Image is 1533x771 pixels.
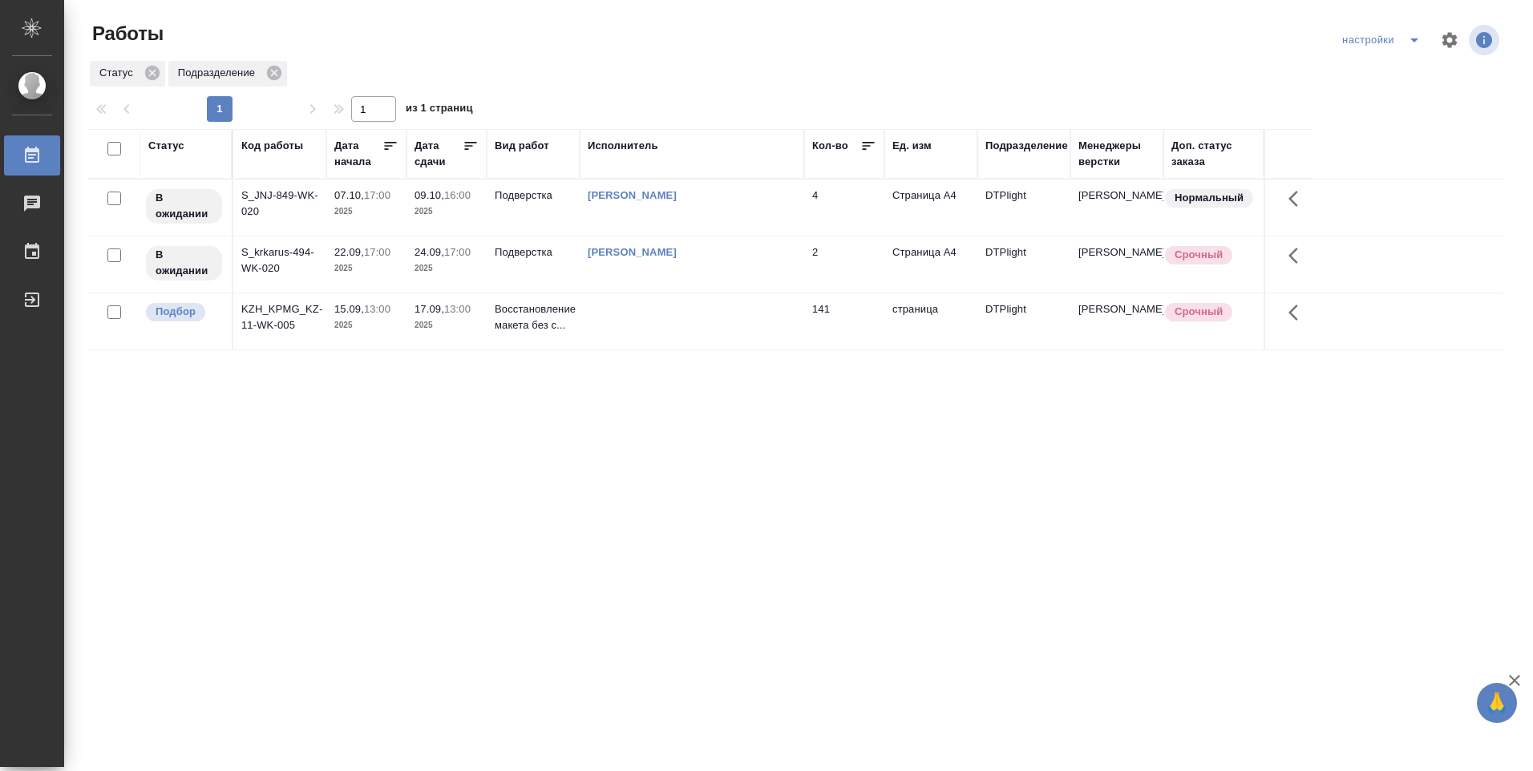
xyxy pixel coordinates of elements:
td: S_JNJ-849-WK-020 [233,180,326,236]
td: Страница А4 [884,180,977,236]
div: Статус [90,61,165,87]
p: 2025 [415,317,479,333]
div: Вид работ [495,138,549,154]
td: 2 [804,236,884,293]
p: Срочный [1175,247,1223,263]
span: 🙏 [1483,686,1511,720]
p: 13:00 [364,303,390,315]
p: 13:00 [444,303,471,315]
p: 07.10, [334,189,364,201]
div: Код работы [241,138,303,154]
td: страница [884,293,977,349]
p: В ожидании [156,247,212,279]
div: Менеджеры верстки [1078,138,1155,170]
td: 4 [804,180,884,236]
span: Работы [88,21,164,46]
td: 141 [804,293,884,349]
span: из 1 страниц [406,99,473,122]
div: Дата начала [334,138,382,170]
div: Подразделение [985,138,1068,154]
button: Здесь прячутся важные кнопки [1279,293,1317,332]
p: 22.09, [334,246,364,258]
span: Посмотреть информацию [1469,25,1503,55]
p: 15.09, [334,303,364,315]
p: В ожидании [156,190,212,222]
p: [PERSON_NAME] [1078,188,1155,204]
p: 09.10, [415,189,444,201]
p: Подверстка [495,188,572,204]
div: Дата сдачи [415,138,463,170]
button: Здесь прячутся важные кнопки [1279,180,1317,218]
div: Исполнитель назначен, приступать к работе пока рано [144,188,224,225]
p: 16:00 [444,189,471,201]
p: 17.09, [415,303,444,315]
div: Ед. изм [892,138,932,154]
div: Исполнитель назначен, приступать к работе пока рано [144,244,224,282]
p: Статус [99,65,139,81]
td: KZH_KPMG_KZ-11-WK-005 [233,293,326,349]
button: 🙏 [1477,683,1517,723]
p: 17:00 [364,189,390,201]
a: [PERSON_NAME] [588,189,677,201]
p: Срочный [1175,304,1223,320]
div: Кол-во [812,138,848,154]
p: [PERSON_NAME] [1078,244,1155,260]
p: 2025 [334,260,398,277]
p: 2025 [334,204,398,220]
div: Исполнитель [588,138,658,154]
p: 2025 [415,204,479,220]
p: Восстановление макета без с... [495,301,572,333]
button: Здесь прячутся важные кнопки [1279,236,1317,275]
span: Настроить таблицу [1430,21,1469,59]
p: 17:00 [444,246,471,258]
p: Нормальный [1175,190,1244,206]
p: 24.09, [415,246,444,258]
td: DTPlight [977,236,1070,293]
div: Статус [148,138,184,154]
p: [PERSON_NAME] [1078,301,1155,317]
p: Подверстка [495,244,572,260]
a: [PERSON_NAME] [588,246,677,258]
p: 2025 [334,317,398,333]
div: Подразделение [168,61,287,87]
div: Можно подбирать исполнителей [144,301,224,323]
td: S_krkarus-494-WK-020 [233,236,326,293]
div: split button [1338,27,1430,53]
td: Страница А4 [884,236,977,293]
div: Доп. статус заказа [1171,138,1256,170]
p: Подбор [156,304,196,320]
p: 17:00 [364,246,390,258]
p: Подразделение [178,65,261,81]
p: 2025 [415,260,479,277]
td: DTPlight [977,293,1070,349]
td: DTPlight [977,180,1070,236]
